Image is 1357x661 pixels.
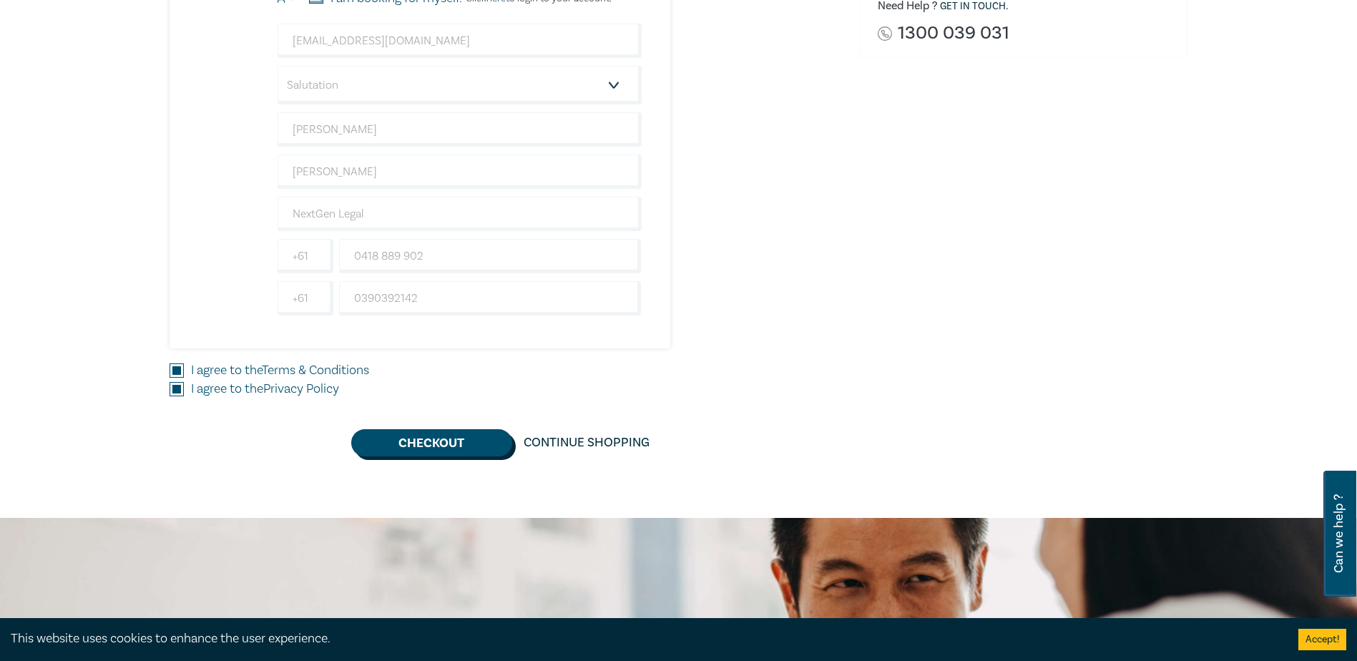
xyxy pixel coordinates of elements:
button: Checkout [351,429,512,456]
button: Accept cookies [1298,629,1346,650]
a: Continue Shopping [512,429,661,456]
label: I agree to the [191,361,369,380]
a: Terms & Conditions [262,362,369,378]
input: Company [278,197,642,231]
a: 1300 039 031 [898,24,1009,43]
input: Phone [339,281,642,315]
input: First Name* [278,112,642,147]
input: Last Name* [278,155,642,189]
input: +61 [278,281,333,315]
input: Mobile* [339,239,642,273]
input: +61 [278,239,333,273]
input: Attendee Email* [278,24,642,58]
span: Can we help ? [1332,479,1346,588]
div: This website uses cookies to enhance the user experience. [11,630,1277,648]
label: I agree to the [191,380,339,398]
a: Privacy Policy [263,381,339,397]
